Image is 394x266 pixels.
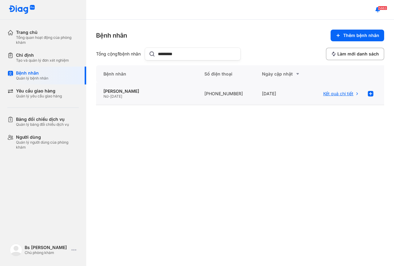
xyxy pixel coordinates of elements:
div: Bệnh nhân [96,31,127,40]
div: Bảng đối chiếu dịch vụ [16,117,69,122]
button: Thêm bệnh nhân [331,30,384,41]
div: Ngày cập nhật [262,70,305,78]
div: Quản lý bảng đối chiếu dịch vụ [16,122,69,127]
div: Tạo và quản lý đơn xét nghiệm [16,58,69,63]
div: Tổng quan hoạt động của phòng khám [16,35,79,45]
div: Bệnh nhân [16,70,48,76]
span: Làm mới danh sách [337,51,379,57]
span: Nữ [103,94,108,99]
span: Kết quả chi tiết [323,91,353,96]
div: Số điện thoại [197,65,255,83]
img: logo [10,244,22,256]
div: Trang chủ [16,30,79,35]
span: - [108,94,110,99]
span: [DATE] [110,94,122,99]
div: Chủ phòng khám [25,250,69,255]
div: [PERSON_NAME] [103,88,190,94]
span: 1 [118,51,119,56]
span: 5663 [378,6,387,10]
div: Chỉ định [16,52,69,58]
div: Bs [PERSON_NAME] [25,245,69,250]
button: Làm mới danh sách [326,48,384,60]
div: Yêu cầu giao hàng [16,88,62,94]
div: Quản lý bệnh nhân [16,76,48,81]
div: Người dùng [16,134,79,140]
div: Quản lý người dùng của phòng khám [16,140,79,150]
div: [DATE] [255,83,312,105]
div: Bệnh nhân [96,65,197,83]
img: logo [9,5,35,14]
span: Thêm bệnh nhân [343,33,379,38]
div: Quản lý yêu cầu giao hàng [16,94,62,99]
div: [PHONE_NUMBER] [197,83,255,105]
div: Tổng cộng bệnh nhân [96,51,142,57]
